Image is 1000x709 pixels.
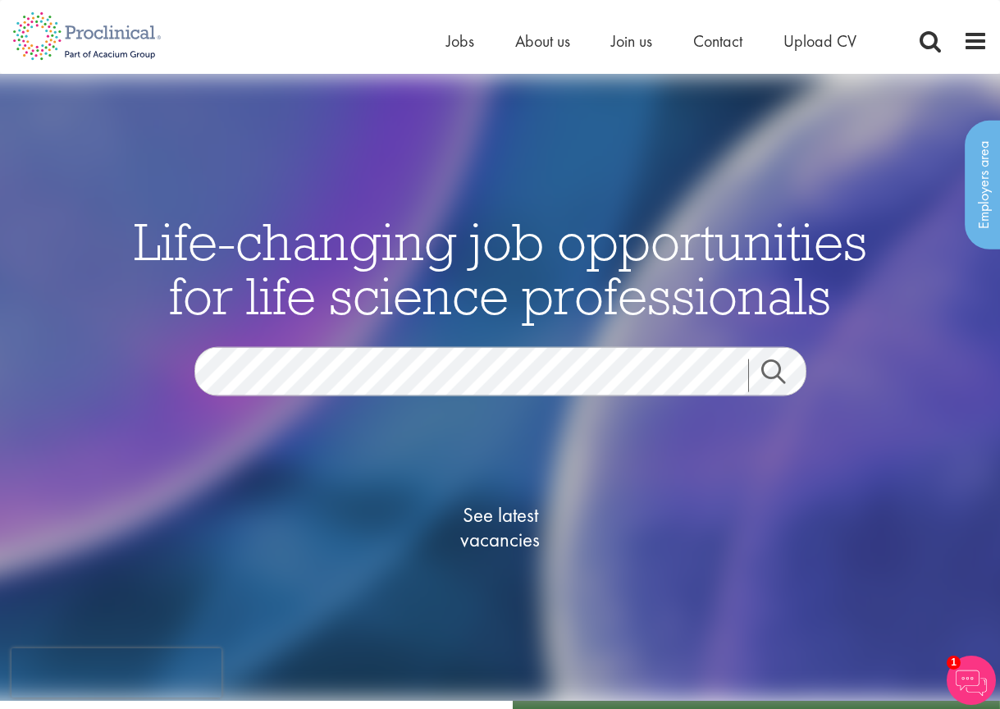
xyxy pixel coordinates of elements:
a: Jobs [446,30,474,52]
a: Contact [693,30,742,52]
a: Job search submit button [748,359,819,392]
img: Chatbot [947,656,996,705]
span: 1 [947,656,961,670]
a: Join us [611,30,652,52]
a: About us [515,30,570,52]
span: See latest vacancies [418,503,582,552]
span: Life-changing job opportunities for life science professionals [134,208,867,328]
iframe: reCAPTCHA [11,648,221,698]
a: Upload CV [783,30,856,52]
a: See latestvacancies [418,437,582,618]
